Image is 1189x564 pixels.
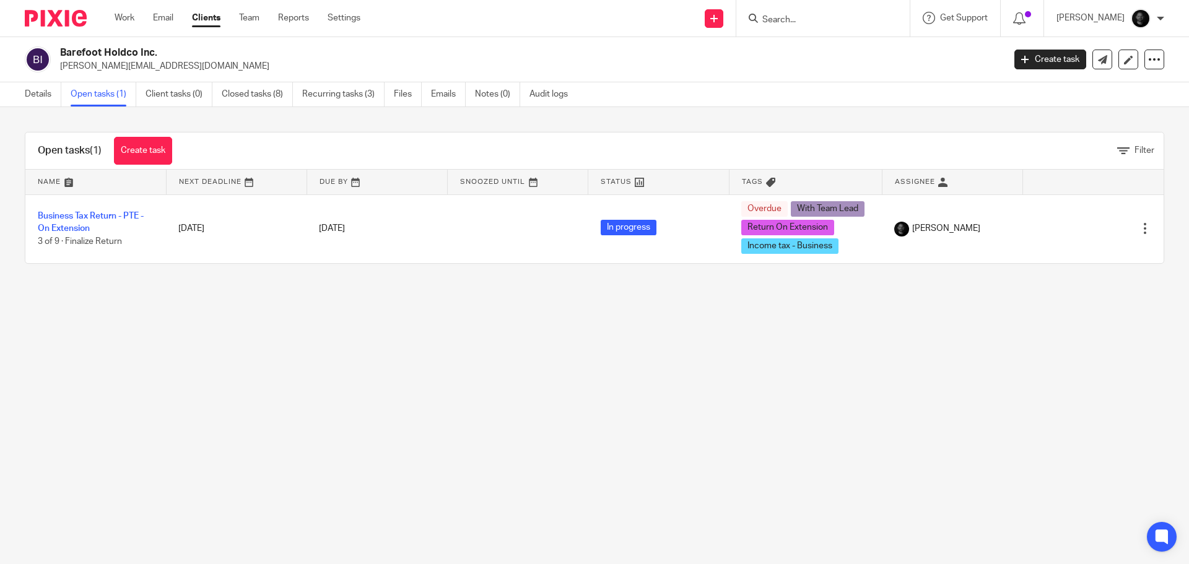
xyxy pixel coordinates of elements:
[319,224,345,233] span: [DATE]
[115,12,134,24] a: Work
[60,60,996,72] p: [PERSON_NAME][EMAIL_ADDRESS][DOMAIN_NAME]
[38,237,122,246] span: 3 of 9 · Finalize Return
[601,220,656,235] span: In progress
[166,194,307,263] td: [DATE]
[742,178,763,185] span: Tags
[302,82,385,106] a: Recurring tasks (3)
[90,145,102,155] span: (1)
[394,82,422,106] a: Files
[239,12,259,24] a: Team
[475,82,520,106] a: Notes (0)
[38,212,144,233] a: Business Tax Return - PTE - On Extension
[278,12,309,24] a: Reports
[761,15,873,26] input: Search
[460,178,525,185] span: Snoozed Until
[601,178,632,185] span: Status
[791,201,865,217] span: With Team Lead
[1135,146,1154,155] span: Filter
[529,82,577,106] a: Audit logs
[940,14,988,22] span: Get Support
[894,222,909,236] img: Chris.jpg
[1014,50,1086,69] a: Create task
[25,46,51,72] img: svg%3E
[1131,9,1151,28] img: Chris.jpg
[741,238,838,254] span: Income tax - Business
[153,12,173,24] a: Email
[431,82,466,106] a: Emails
[38,144,102,157] h1: Open tasks
[146,82,212,106] a: Client tasks (0)
[60,46,809,59] h2: Barefoot Holdco Inc.
[192,12,220,24] a: Clients
[741,220,834,235] span: Return On Extension
[25,10,87,27] img: Pixie
[328,12,360,24] a: Settings
[71,82,136,106] a: Open tasks (1)
[1056,12,1125,24] p: [PERSON_NAME]
[25,82,61,106] a: Details
[114,137,172,165] a: Create task
[741,201,788,217] span: Overdue
[222,82,293,106] a: Closed tasks (8)
[912,222,980,235] span: [PERSON_NAME]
